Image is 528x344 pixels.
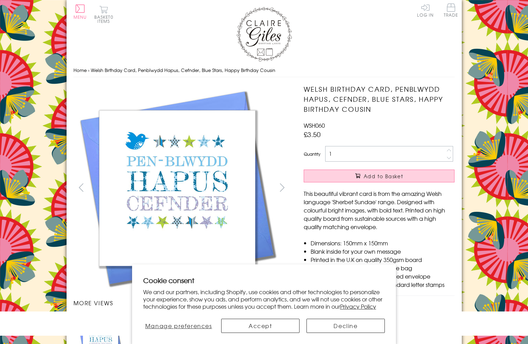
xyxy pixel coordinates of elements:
button: Manage preferences [143,319,214,333]
span: 0 items [97,14,113,24]
span: Trade [444,3,458,17]
nav: breadcrumbs [73,63,455,78]
a: Home [73,67,87,73]
button: Basket0 items [94,6,113,23]
h2: Cookie consent [143,275,385,285]
label: Quantity [304,151,320,157]
p: We and our partners, including Shopify, use cookies and other technologies to personalize your ex... [143,288,385,310]
span: Add to Basket [364,173,403,180]
span: WSH060 [304,121,325,129]
button: next [274,180,290,195]
span: Welsh Birthday Card, Penblwydd Hapus, Cefnder, Blue Stars, Happy Birthday Cousin [91,67,275,73]
img: Welsh Birthday Card, Penblwydd Hapus, Cefnder, Blue Stars, Happy Birthday Cousin [73,84,282,292]
li: Dimensions: 150mm x 150mm [311,239,455,247]
button: prev [73,180,89,195]
li: Blank inside for your own message [311,247,455,255]
span: › [88,67,89,73]
a: Log In [417,3,434,17]
a: Privacy Policy [340,302,376,310]
img: Claire Giles Greetings Cards [236,7,292,62]
a: Trade [444,3,458,18]
button: Accept [221,319,300,333]
button: Add to Basket [304,170,455,182]
button: Menu [73,4,87,19]
span: Menu [73,14,87,20]
h3: More views [73,299,290,307]
p: This beautiful vibrant card is from the amazing Welsh language 'Sherbet Sundae' range. Designed w... [304,189,455,231]
span: £3.50 [304,129,321,139]
span: Manage preferences [145,322,212,330]
li: Printed in the U.K on quality 350gsm board [311,255,455,264]
h1: Welsh Birthday Card, Penblwydd Hapus, Cefnder, Blue Stars, Happy Birthday Cousin [304,84,455,114]
li: Comes wrapped in Compostable bag [311,264,455,272]
button: Decline [306,319,385,333]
